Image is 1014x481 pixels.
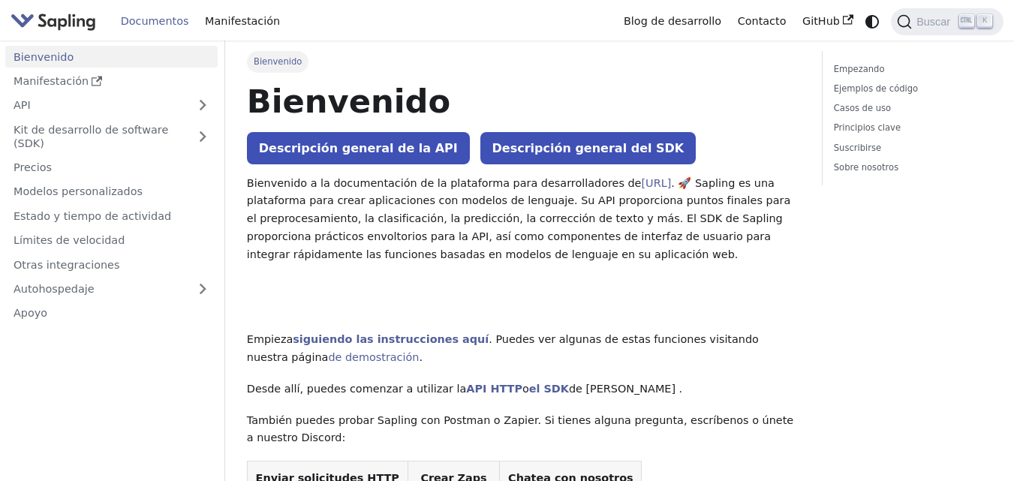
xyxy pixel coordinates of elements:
font: Contacto [738,15,787,27]
font: Kit de desarrollo de software (SDK) [14,124,168,149]
font: . 🚀 Sapling es una plataforma para crear aplicaciones con modelos de lenguaje. Su API proporciona... [247,177,790,260]
a: Descripción general de la API [247,132,470,164]
a: Autohospedaje [5,278,218,300]
font: . Puedes ver algunas de estas funciones visitando nuestra página [247,333,759,363]
a: Documentos [113,10,197,33]
a: Bienvenido [5,46,218,68]
font: Desde allí, puedes comenzar a utilizar la [247,383,467,395]
font: También puedes probar Sapling con Postman o Zapier. Si tienes alguna pregunta, escríbenos o únete... [247,414,793,444]
a: Otras integraciones [5,254,218,275]
nav: Pan rallado [247,51,801,72]
button: Buscar (Ctrl+K) [891,8,1003,35]
a: Estado y tiempo de actividad [5,205,218,227]
a: Sobre nosotros [834,161,987,175]
font: Apoyo [14,307,47,319]
a: Límites de velocidad [5,230,218,251]
a: GitHub [794,10,861,33]
font: Modelos personalizados [14,185,143,197]
a: Kit de desarrollo de software (SDK) [5,119,188,154]
a: el SDK [529,383,569,395]
a: [URL] [641,177,671,189]
font: de [PERSON_NAME] . [569,383,682,395]
kbd: K [977,14,992,28]
a: API [5,95,188,116]
a: de demostración [328,351,419,363]
font: Empieza [247,333,293,345]
a: Descripción general del SDK [480,132,697,164]
font: Manifestación [205,15,280,27]
a: Ejemplos de código [834,82,987,96]
button: Expandir la categoría de la barra lateral 'API' [188,95,218,116]
a: Blog de desarrollo [615,10,730,33]
font: Documentos [121,15,189,27]
font: Ejemplos de código [834,83,918,94]
font: Suscribirse [834,143,881,153]
font: API [14,99,31,111]
a: siguiendo las instrucciones aquí [293,333,489,345]
font: Bienvenido [247,83,450,120]
font: Estado y tiempo de actividad [14,210,171,222]
font: Principios clave [834,122,901,133]
font: Límites de velocidad [14,234,125,246]
a: Empezando [834,62,987,77]
button: Cambiar entre modo oscuro y claro (actualmente modo sistema) [862,11,883,32]
font: . [419,351,423,363]
font: Bienvenido a la documentación de la plataforma para desarrolladores de [247,177,642,189]
font: Descripción general del SDK [492,141,685,155]
font: o [522,383,529,395]
font: Autohospedaje [14,283,95,295]
font: Blog de desarrollo [624,15,721,27]
a: Modelos personalizados [5,181,218,203]
font: Bienvenido [254,56,302,67]
font: Sobre nosotros [834,162,898,173]
font: Precios [14,161,52,173]
a: Casos de uso [834,101,987,116]
img: Sapling.ai [11,11,96,32]
button: Expandir la categoría de la barra lateral 'SDK' [188,119,218,154]
font: Casos de uso [834,103,891,113]
font: GitHub [802,15,840,27]
a: Principios clave [834,121,987,135]
font: Empezando [834,64,885,74]
a: Sapling.ai [11,11,101,32]
a: Manifestación [5,71,218,92]
a: Suscribirse [834,141,987,155]
a: API HTTP [466,383,522,395]
a: Manifestación [197,10,288,33]
font: Descripción general de la API [259,141,458,155]
a: Contacto [730,10,794,33]
font: Otras integraciones [14,259,119,271]
font: Manifestación [14,75,89,87]
a: Precios [5,157,218,179]
font: Bienvenido [14,51,74,63]
font: Buscar [916,16,950,28]
a: Apoyo [5,302,218,324]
